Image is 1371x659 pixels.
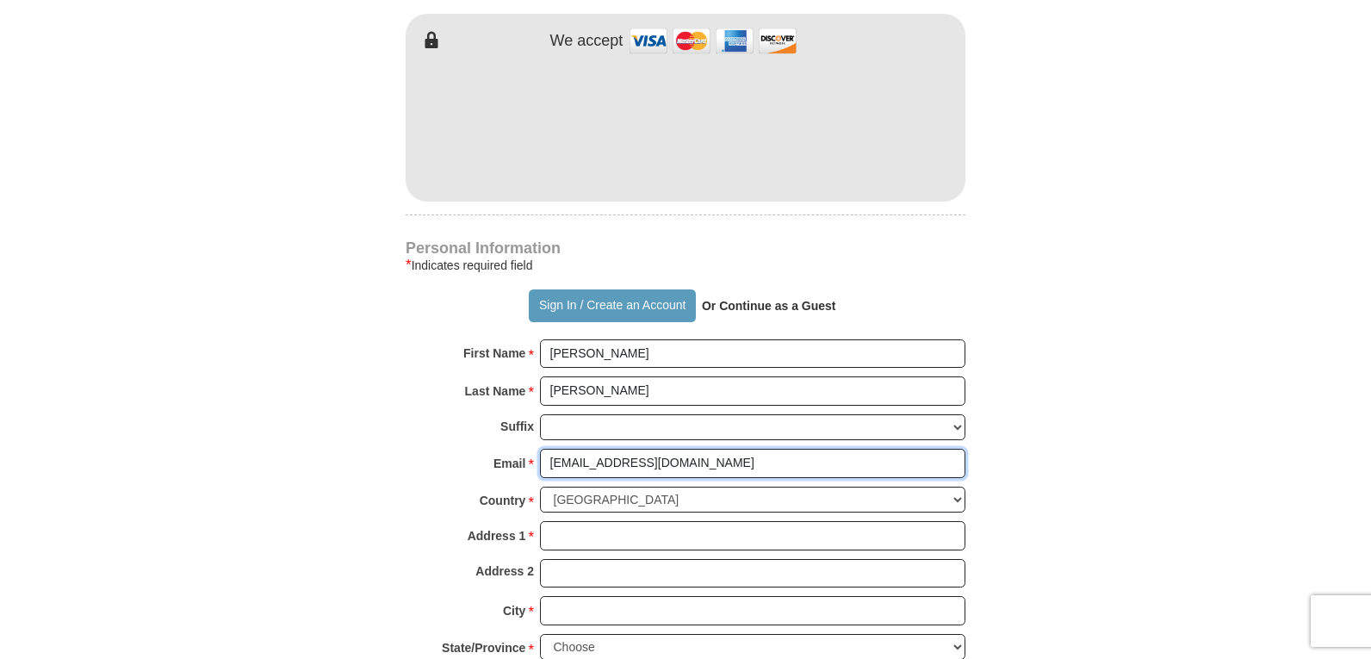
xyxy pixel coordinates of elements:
[503,599,525,623] strong: City
[627,22,799,59] img: credit cards accepted
[493,451,525,476] strong: Email
[550,32,623,51] h4: We accept
[475,559,534,583] strong: Address 2
[480,488,526,513] strong: Country
[465,379,526,403] strong: Last Name
[702,299,836,313] strong: Or Continue as a Guest
[468,524,526,548] strong: Address 1
[463,341,525,365] strong: First Name
[406,255,965,276] div: Indicates required field
[529,289,695,322] button: Sign In / Create an Account
[406,241,965,255] h4: Personal Information
[500,414,534,438] strong: Suffix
